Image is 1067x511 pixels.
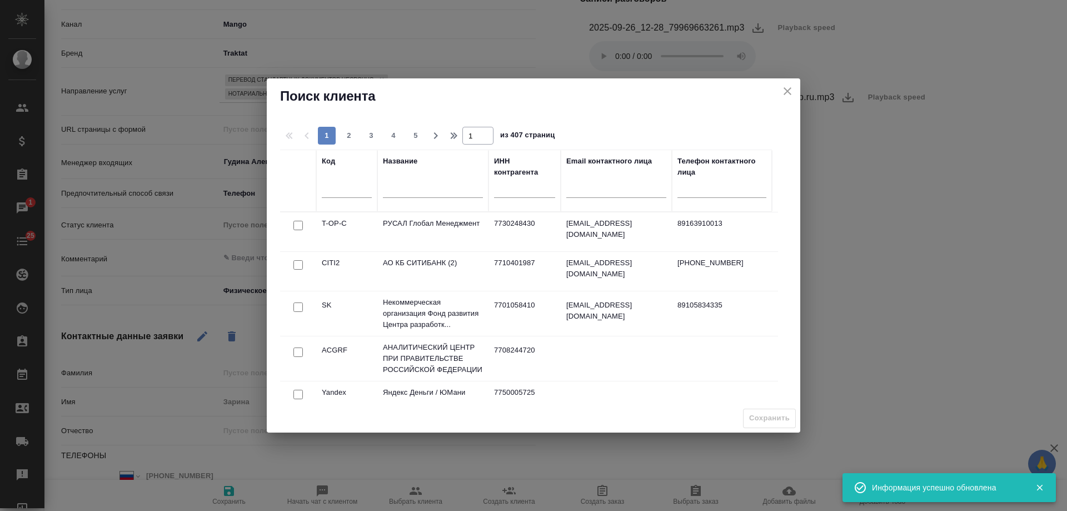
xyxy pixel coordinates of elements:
button: 4 [385,127,402,145]
p: Яндекс Деньги / ЮМани [383,387,483,398]
p: 89163910013 [677,218,766,229]
p: АО КБ СИТИБАНК (2) [383,257,483,269]
button: 3 [362,127,380,145]
span: из 407 страниц [500,128,555,145]
div: Информация успешно обновлена [872,482,1019,493]
td: 7708244720 [488,339,561,378]
td: 7750005725 [488,381,561,420]
td: Yandex [316,381,377,420]
td: T-OP-C [316,212,377,251]
p: [EMAIL_ADDRESS][DOMAIN_NAME] [566,300,666,322]
p: Некоммерческая организация Фонд развития Центра разработк... [383,297,483,330]
p: АНАЛИТИЧЕСКИЙ ЦЕНТР ПРИ ПРАВИТЕЛЬСТВЕ РОССИЙСКОЙ ФЕДЕРАЦИИ [383,342,483,375]
td: CITI2 [316,252,377,291]
span: 2 [340,130,358,141]
p: [EMAIL_ADDRESS][DOMAIN_NAME] [566,257,666,280]
div: Код [322,156,335,167]
span: 5 [407,130,425,141]
h2: Поиск клиента [280,87,787,105]
button: 5 [407,127,425,145]
td: 7710401987 [488,252,561,291]
div: Email контактного лица [566,156,652,167]
button: Закрыть [1028,483,1051,493]
span: 3 [362,130,380,141]
td: SK [316,294,377,333]
div: Название [383,156,417,167]
button: 2 [340,127,358,145]
div: ИНН контрагента [494,156,555,178]
p: [EMAIL_ADDRESS][DOMAIN_NAME] [566,218,666,240]
p: [PHONE_NUMBER] [677,257,766,269]
span: Выберите клиента [743,409,796,428]
span: 4 [385,130,402,141]
td: 7701058410 [488,294,561,333]
td: 7730248430 [488,212,561,251]
div: Телефон контактного лица [677,156,766,178]
td: ACGRF [316,339,377,378]
p: РУСАЛ Глобал Менеджмент [383,218,483,229]
p: 89105834335 [677,300,766,311]
button: close [779,83,796,100]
